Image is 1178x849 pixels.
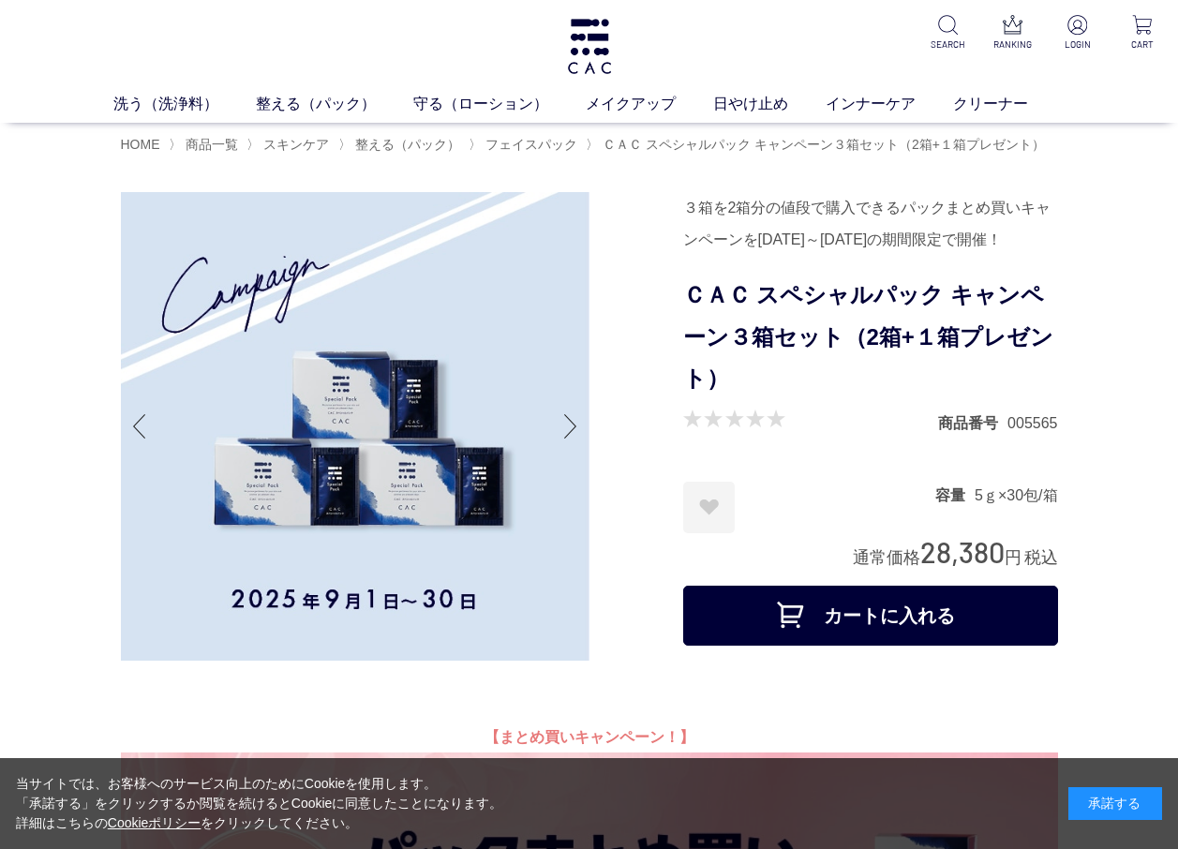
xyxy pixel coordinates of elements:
[683,586,1058,646] button: カートに入れる
[1024,548,1058,567] span: 税込
[260,137,329,152] a: スキンケア
[992,37,1034,52] p: RANKING
[713,93,826,115] a: 日やけ止め
[121,192,589,661] img: ＣＡＣ スペシャルパック キャンペーン３箱セット（2箱+１箱プレゼント）
[992,15,1034,52] a: RANKING
[169,136,243,154] li: 〉
[1057,15,1098,52] a: LOGIN
[246,136,334,154] li: 〉
[683,275,1058,400] h1: ＣＡＣ スペシャルパック キャンペーン３箱セット（2箱+１箱プレゼント）
[565,19,614,74] img: logo
[338,136,465,154] li: 〉
[1057,37,1098,52] p: LOGIN
[826,93,953,115] a: インナーケア
[121,137,160,152] a: HOME
[935,485,975,505] dt: 容量
[603,137,1045,152] span: ＣＡＣ スペシャルパック キャンペーン３箱セット（2箱+１箱プレゼント）
[683,482,735,533] a: お気に入りに登録する
[186,137,238,152] span: 商品一覧
[108,815,201,830] a: Cookieポリシー
[938,413,1007,433] dt: 商品番号
[928,15,969,52] a: SEARCH
[16,774,503,833] div: 当サイトでは、お客様へのサービス向上のためにCookieを使用します。 「承諾する」をクリックするか閲覧を続けるとCookieに同意したことになります。 詳細はこちらの をクリックしてください。
[1122,37,1163,52] p: CART
[469,136,582,154] li: 〉
[485,137,577,152] span: フェイスパック
[599,137,1045,152] a: ＣＡＣ スペシャルパック キャンペーン３箱セット（2箱+１箱プレゼント）
[928,37,969,52] p: SEARCH
[413,93,586,115] a: 守る（ローション）
[1122,15,1163,52] a: CART
[351,137,460,152] a: 整える（パック）
[953,93,1066,115] a: クリーナー
[853,548,920,567] span: 通常価格
[256,93,413,115] a: 整える（パック）
[121,722,1058,752] p: 【まとめ買いキャンペーン！】
[355,137,460,152] span: 整える（パック）
[586,136,1050,154] li: 〉
[263,137,329,152] span: スキンケア
[182,137,238,152] a: 商品一覧
[1005,548,1021,567] span: 円
[482,137,577,152] a: フェイスパック
[1007,413,1057,433] dd: 005565
[683,192,1058,256] div: ３箱を2箱分の値段で購入できるパックまとめ買いキャンペーンを[DATE]～[DATE]の期間限定で開催！
[113,93,256,115] a: 洗う（洗浄料）
[1068,787,1162,820] div: 承諾する
[920,534,1005,569] span: 28,380
[975,485,1057,505] dd: 5ｇ×30包/箱
[586,93,713,115] a: メイクアップ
